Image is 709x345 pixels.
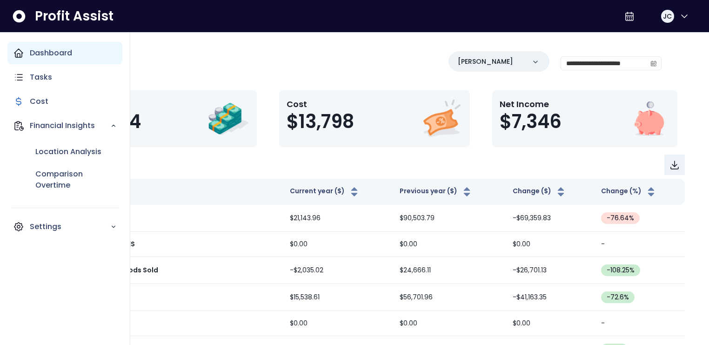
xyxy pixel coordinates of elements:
[628,98,670,140] img: Net Income
[290,186,360,197] button: Current year ($)
[607,292,629,302] span: -72.6 %
[601,186,657,197] button: Change (%)
[650,60,657,67] svg: calendar
[500,110,562,133] span: $7,346
[282,205,392,232] td: $21,143.96
[282,257,392,284] td: -$2,035.02
[35,8,114,25] span: Profit Assist
[594,311,685,336] td: -
[282,232,392,257] td: $0.00
[30,72,52,83] p: Tasks
[505,257,594,284] td: -$26,701.13
[392,232,505,257] td: $0.00
[287,110,354,133] span: $13,798
[513,186,567,197] button: Change ($)
[30,221,110,232] p: Settings
[35,146,101,157] p: Location Analysis
[500,98,562,110] p: Net Income
[421,98,462,140] img: Cost
[392,205,505,232] td: $90,503.79
[607,213,634,223] span: -76.64 %
[392,311,505,336] td: $0.00
[282,284,392,311] td: $15,538.61
[30,120,110,131] p: Financial Insights
[287,98,354,110] p: Cost
[664,155,685,175] button: Download
[594,232,685,257] td: -
[505,284,594,311] td: -$41,163.35
[282,311,392,336] td: $0.00
[35,169,117,191] p: Comparison Overtime
[505,232,594,257] td: $0.00
[458,57,513,67] p: [PERSON_NAME]
[207,98,249,140] img: Revenue
[392,284,505,311] td: $56,701.96
[663,12,672,21] span: JC
[400,186,473,197] button: Previous year ($)
[505,311,594,336] td: $0.00
[392,257,505,284] td: $24,666.11
[505,205,594,232] td: -$69,359.83
[607,265,635,275] span: -108.25 %
[30,96,48,107] p: Cost
[30,47,72,59] p: Dashboard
